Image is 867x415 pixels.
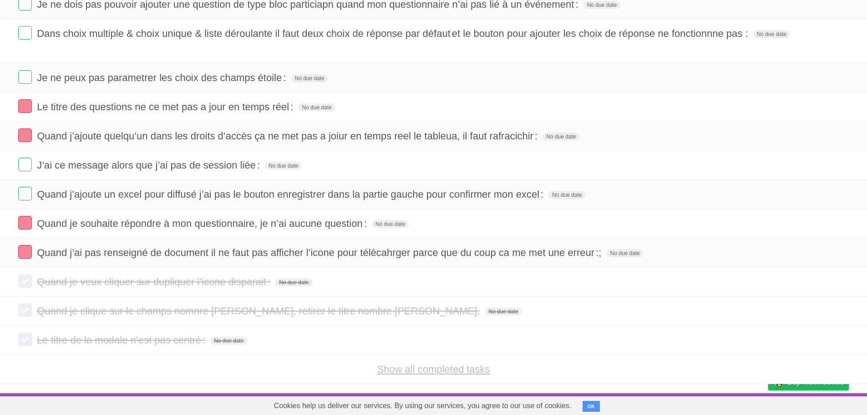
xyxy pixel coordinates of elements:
[37,305,482,317] span: Quand je clique sur le champs nomnre [PERSON_NAME], retirer le titre nombre [PERSON_NAME],
[583,1,620,9] span: No due date
[18,99,32,113] label: Done
[548,191,585,199] span: No due date
[37,72,288,83] span: Je ne peux pas parametrer les choix des champs étoile :
[787,374,844,390] span: Buy me a coffee
[18,216,32,230] label: Done
[18,158,32,171] label: Done
[37,247,603,258] span: Quand j’ai pas renseigné de document il ne faut pas afficher l’icone pour télécahrger parce que d...
[725,395,745,413] a: Terms
[753,30,790,38] span: No due date
[18,70,32,84] label: Done
[18,245,32,259] label: Done
[37,334,208,346] span: Le titre de la modale n’est pas centré :
[265,162,302,170] span: No due date
[607,249,644,257] span: No due date
[37,276,273,287] span: Quand je veux cliquer sur dupliquer l’icone disparait :
[18,333,32,346] label: Done
[543,133,579,141] span: No due date
[583,401,600,412] button: OK
[37,101,295,113] span: Le titre des questions ne ce met pas a jour en temps réel :
[791,395,849,413] a: Suggest a feature
[756,395,780,413] a: Privacy
[485,307,522,316] span: No due date
[18,26,32,40] label: Done
[18,187,32,200] label: Done
[37,28,750,39] span: Dans choix multiple & choix unique & liste déroulante il faut deux choix de réponse par défaut et...
[647,395,666,413] a: About
[18,303,32,317] label: Done
[37,130,540,142] span: Quand j’ajoute quelqu’un dans les droits d’accès ça ne met pas a joiur en temps reel le tableua, ...
[291,74,328,82] span: No due date
[18,128,32,142] label: Done
[677,395,714,413] a: Developers
[275,278,312,287] span: No due date
[265,397,581,415] span: Cookies help us deliver our services. By using our services, you agree to our use of cookies.
[298,103,335,112] span: No due date
[18,274,32,288] label: Done
[37,159,262,171] span: J’ai ce message alors que j’ai pas de session liée :
[377,364,490,375] a: Show all completed tasks
[210,337,247,345] span: No due date
[37,189,546,200] span: Quand j’ajoute un excel pour diffusé j’ai pas le bouton enregistrer dans la partie gauche pour co...
[37,218,369,229] span: Quand je souhaite répondre à mon questionnaire, je n’ai aucune question :
[372,220,409,228] span: No due date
